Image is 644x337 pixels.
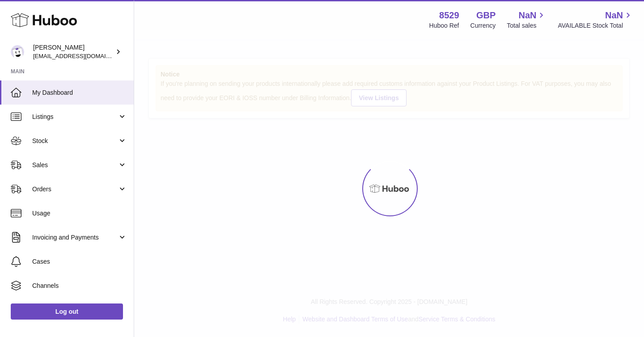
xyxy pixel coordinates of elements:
[33,43,114,60] div: [PERSON_NAME]
[32,257,127,266] span: Cases
[429,21,459,30] div: Huboo Ref
[32,161,118,169] span: Sales
[518,9,536,21] span: NaN
[32,185,118,194] span: Orders
[11,45,24,59] img: admin@redgrass.ch
[32,137,118,145] span: Stock
[605,9,623,21] span: NaN
[470,21,496,30] div: Currency
[439,9,459,21] strong: 8529
[507,9,547,30] a: NaN Total sales
[507,21,547,30] span: Total sales
[32,233,118,242] span: Invoicing and Payments
[476,9,496,21] strong: GBP
[33,52,131,59] span: [EMAIL_ADDRESS][DOMAIN_NAME]
[32,209,127,218] span: Usage
[558,9,633,30] a: NaN AVAILABLE Stock Total
[11,303,123,320] a: Log out
[32,88,127,97] span: My Dashboard
[32,113,118,121] span: Listings
[32,282,127,290] span: Channels
[558,21,633,30] span: AVAILABLE Stock Total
